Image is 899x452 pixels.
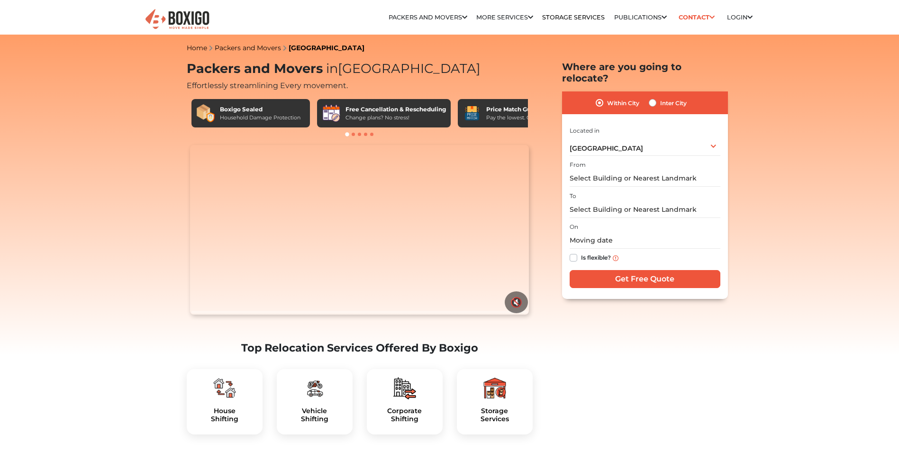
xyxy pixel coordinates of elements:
a: HouseShifting [194,407,255,423]
h5: Vehicle Shifting [284,407,345,423]
h5: Corporate Shifting [374,407,435,423]
input: Moving date [570,232,720,249]
label: From [570,161,586,169]
a: More services [476,14,533,21]
a: Packers and Movers [389,14,467,21]
a: [GEOGRAPHIC_DATA] [289,44,364,52]
span: in [326,61,338,76]
img: boxigo_packers_and_movers_plan [393,377,416,399]
a: Packers and Movers [215,44,281,52]
a: Contact [676,10,718,25]
div: Boxigo Sealed [220,105,300,114]
label: Is flexible? [581,252,611,262]
img: Boxigo [144,8,210,31]
a: Home [187,44,207,52]
img: Boxigo Sealed [196,104,215,123]
a: Publications [614,14,667,21]
span: [GEOGRAPHIC_DATA] [323,61,481,76]
img: boxigo_packers_and_movers_plan [303,377,326,399]
label: On [570,223,578,231]
img: Free Cancellation & Rescheduling [322,104,341,123]
img: boxigo_packers_and_movers_plan [213,377,236,399]
input: Select Building or Nearest Landmark [570,170,720,187]
input: Get Free Quote [570,270,720,288]
a: StorageServices [464,407,525,423]
label: Inter City [660,97,687,108]
h1: Packers and Movers [187,61,533,77]
h5: House Shifting [194,407,255,423]
span: Effortlessly streamlining Every movement. [187,81,348,90]
label: Located in [570,127,599,135]
input: Select Building or Nearest Landmark [570,201,720,218]
div: Change plans? No stress! [345,114,446,122]
img: info [613,255,618,261]
h2: Top Relocation Services Offered By Boxigo [187,342,533,354]
a: Storage Services [542,14,605,21]
h5: Storage Services [464,407,525,423]
span: [GEOGRAPHIC_DATA] [570,144,643,153]
button: 🔇 [505,291,528,313]
div: Pay the lowest. Guaranteed! [486,114,558,122]
a: Login [727,14,753,21]
a: CorporateShifting [374,407,435,423]
img: Price Match Guarantee [463,104,481,123]
div: Free Cancellation & Rescheduling [345,105,446,114]
div: Price Match Guarantee [486,105,558,114]
img: boxigo_packers_and_movers_plan [483,377,506,399]
label: Within City [607,97,639,108]
video: Your browser does not support the video tag. [190,145,529,315]
label: To [570,192,576,200]
a: VehicleShifting [284,407,345,423]
div: Household Damage Protection [220,114,300,122]
h2: Where are you going to relocate? [562,61,728,84]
